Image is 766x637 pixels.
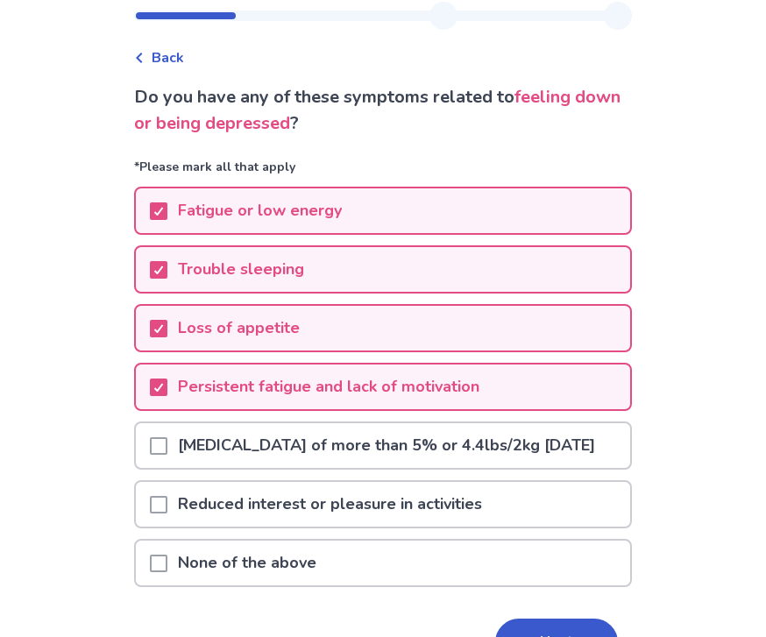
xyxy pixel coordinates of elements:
[152,48,184,69] span: Back
[134,159,632,188] p: *Please mark all that apply
[134,85,632,138] p: Do you have any of these symptoms related to ?
[167,541,327,586] p: None of the above
[167,483,493,527] p: Reduced interest or pleasure in activities
[167,424,606,469] p: [MEDICAL_DATA] of more than 5% or 4.4lbs/2kg [DATE]
[167,248,315,293] p: Trouble sleeping
[167,189,352,234] p: Fatigue or low energy
[167,365,490,410] p: Persistent fatigue and lack of motivation
[167,307,310,351] p: Loss of appetite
